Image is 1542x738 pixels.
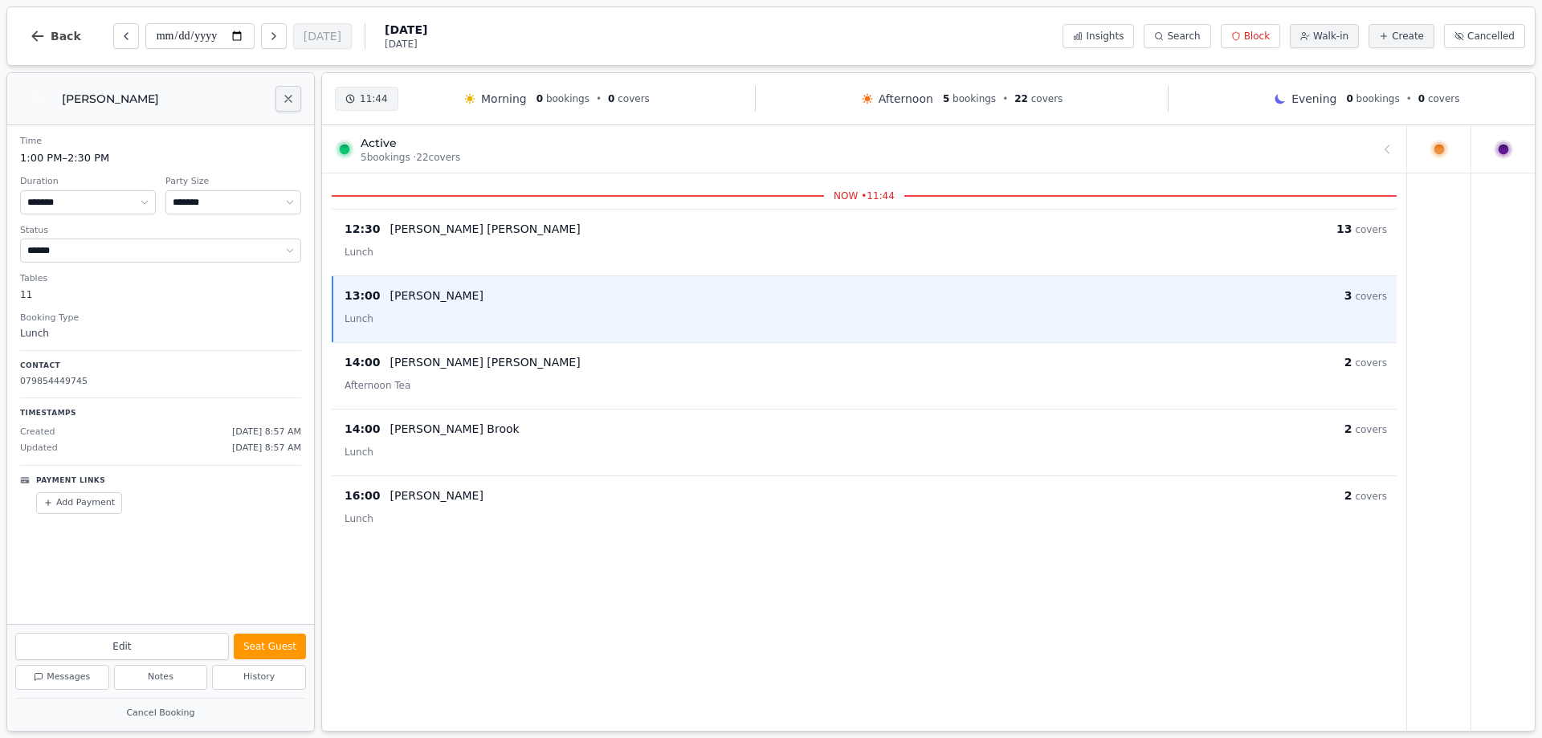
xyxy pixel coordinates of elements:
[546,93,589,104] span: bookings
[232,442,301,455] span: [DATE] 8:57 AM
[1369,24,1434,48] button: Create
[20,361,301,372] p: Contact
[390,221,581,237] p: [PERSON_NAME] [PERSON_NAME]
[1346,93,1352,104] span: 0
[261,23,287,49] button: Next day
[1313,30,1348,43] span: Walk-in
[345,446,373,458] span: Lunch
[481,91,527,107] span: Morning
[212,665,306,690] button: History
[385,22,427,38] span: [DATE]
[345,247,373,258] span: Lunch
[293,23,352,49] button: [DATE]
[1031,93,1063,104] span: covers
[536,93,543,104] span: 0
[1221,24,1280,48] button: Block
[390,487,483,504] p: [PERSON_NAME]
[20,224,301,238] dt: Status
[1291,91,1336,107] span: Evening
[1444,24,1525,48] button: Cancelled
[1355,224,1387,235] span: covers
[17,17,94,55] button: Back
[1392,30,1424,43] span: Create
[943,93,949,104] span: 5
[824,190,904,202] span: NOW • 11:44
[20,272,301,286] dt: Tables
[345,354,381,370] span: 14:00
[1086,30,1124,43] span: Insights
[20,83,52,115] div: A
[20,442,58,455] span: Updated
[36,492,122,514] button: Add Payment
[1336,222,1352,235] span: 13
[1063,24,1134,48] button: Insights
[20,375,301,389] p: 079854449745
[345,380,410,391] span: Afternoon Tea
[1002,92,1008,105] span: •
[20,408,301,419] p: Timestamps
[1355,291,1387,302] span: covers
[62,91,266,107] h2: [PERSON_NAME]
[345,287,381,304] span: 13:00
[385,38,427,51] span: [DATE]
[15,633,229,660] button: Edit
[1014,93,1028,104] span: 22
[1167,30,1200,43] span: Search
[114,665,208,690] button: Notes
[20,426,55,439] span: Created
[15,703,306,724] button: Cancel Booking
[20,287,301,302] dd: 11
[1356,93,1400,104] span: bookings
[345,513,373,524] span: Lunch
[1344,422,1352,435] span: 2
[1244,30,1270,43] span: Block
[232,426,301,439] span: [DATE] 8:57 AM
[345,221,381,237] span: 12:30
[390,354,581,370] p: [PERSON_NAME] [PERSON_NAME]
[1467,30,1515,43] span: Cancelled
[165,175,301,189] dt: Party Size
[1418,93,1425,104] span: 0
[20,175,156,189] dt: Duration
[537,424,547,434] svg: Customer message
[1355,491,1387,502] span: covers
[345,313,373,324] span: Lunch
[390,287,483,304] p: [PERSON_NAME]
[234,634,306,659] button: Seat Guest
[953,93,996,104] span: bookings
[345,487,381,504] span: 16:00
[345,421,381,437] span: 14:00
[1355,357,1387,369] span: covers
[1406,92,1412,105] span: •
[20,326,301,340] dd: Lunch
[113,23,139,49] button: Previous day
[1355,424,1387,435] span: covers
[618,93,650,104] span: covers
[36,475,105,487] p: Payment Links
[1344,489,1352,502] span: 2
[275,86,301,112] button: Close
[1344,289,1352,302] span: 3
[879,91,933,107] span: Afternoon
[1344,356,1352,369] span: 2
[608,93,614,104] span: 0
[596,92,602,105] span: •
[20,135,301,149] dt: Time
[360,92,388,105] span: 11:44
[1290,24,1359,48] button: Walk-in
[15,665,109,690] button: Messages
[20,312,301,325] dt: Booking Type
[1144,24,1210,48] button: Search
[390,421,520,437] p: [PERSON_NAME] Brook
[1428,93,1460,104] span: covers
[51,31,81,42] span: Back
[20,150,301,166] dd: 1:00 PM – 2:30 PM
